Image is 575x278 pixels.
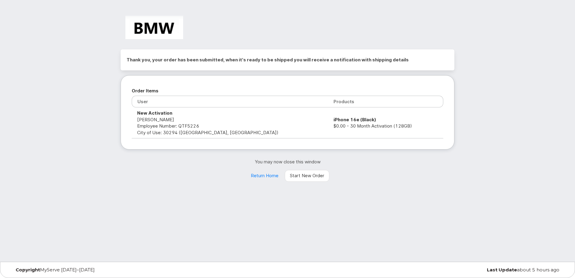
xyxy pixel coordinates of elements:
[487,267,517,273] strong: Last Update
[16,267,40,273] strong: Copyright
[132,86,443,95] h2: Order Items
[121,159,454,165] p: You may now close this window
[285,170,329,182] a: Start New Order
[334,117,376,122] strong: iPhone 16e (Black)
[380,267,564,272] div: about 5 hours ago
[137,110,172,116] strong: New Activation
[127,55,448,64] h2: Thank you, your order has been submitted, when it's ready to be shipped you will receive a notifi...
[246,170,284,182] a: Return Home
[132,107,328,138] td: [PERSON_NAME] City of Use: 30294 ([GEOGRAPHIC_DATA], [GEOGRAPHIC_DATA])
[328,96,443,107] th: Products
[125,16,183,39] img: BMW Manufacturing Co LLC
[11,267,195,272] div: MyServe [DATE]–[DATE]
[132,96,328,107] th: User
[137,123,199,129] span: Employee Number: QTF5226
[328,107,443,138] td: $0.00 - 30 Month Activation (128GB)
